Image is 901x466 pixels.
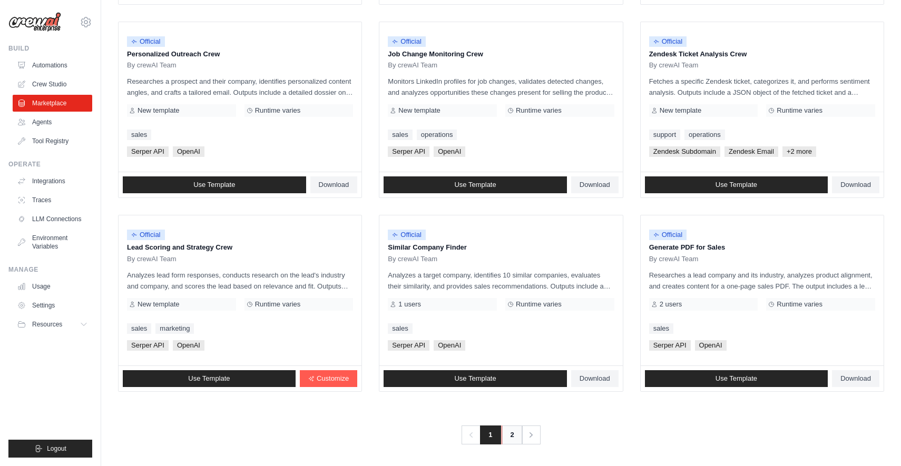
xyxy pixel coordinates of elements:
span: By crewAI Team [649,61,699,70]
span: Zendesk Subdomain [649,146,720,157]
span: OpenAI [434,340,465,351]
a: Crew Studio [13,76,92,93]
span: Download [580,374,610,383]
a: Tool Registry [13,133,92,150]
span: Runtime varies [516,106,562,115]
p: Monitors LinkedIn profiles for job changes, validates detected changes, and analyzes opportunitie... [388,76,614,98]
p: Researches a prospect and their company, identifies personalized content angles, and crafts a tai... [127,76,353,98]
a: sales [649,323,673,334]
span: 1 users [398,300,421,309]
p: Analyzes a target company, identifies 10 similar companies, evaluates their similarity, and provi... [388,270,614,292]
span: Serper API [388,340,429,351]
a: Use Template [645,176,828,193]
span: Download [319,181,349,189]
span: By crewAI Team [127,255,177,263]
span: By crewAI Team [127,61,177,70]
a: operations [684,130,725,140]
span: New template [660,106,701,115]
a: Marketplace [13,95,92,112]
a: Use Template [645,370,828,387]
span: Use Template [454,374,496,383]
a: Download [310,176,358,193]
span: OpenAI [695,340,727,351]
span: Official [127,230,165,240]
span: Official [388,230,426,240]
a: Download [832,370,879,387]
p: Researches a lead company and its industry, analyzes product alignment, and creates content for a... [649,270,875,292]
p: Generate PDF for Sales [649,242,875,253]
a: Settings [13,297,92,314]
a: LLM Connections [13,211,92,227]
a: Download [832,176,879,193]
span: Serper API [127,340,169,351]
span: By crewAI Team [649,255,699,263]
a: marketing [155,323,194,334]
span: Runtime varies [255,300,301,309]
span: Logout [47,444,66,453]
p: Zendesk Ticket Analysis Crew [649,49,875,60]
span: Download [580,181,610,189]
a: sales [388,323,412,334]
span: Use Template [188,374,230,383]
p: Lead Scoring and Strategy Crew [127,242,353,253]
span: Use Template [716,181,757,189]
a: Integrations [13,173,92,190]
span: Runtime varies [255,106,301,115]
a: 2 [502,425,523,444]
span: Official [649,36,687,47]
span: 1 [480,425,501,444]
span: New template [398,106,440,115]
span: Official [649,230,687,240]
span: OpenAI [173,146,204,157]
a: Use Template [384,176,567,193]
a: Environment Variables [13,230,92,255]
span: Runtime varies [777,106,822,115]
span: Runtime varies [777,300,822,309]
a: Usage [13,278,92,295]
div: Build [8,44,92,53]
span: Runtime varies [516,300,562,309]
a: support [649,130,680,140]
a: Download [571,370,619,387]
span: By crewAI Team [388,255,437,263]
a: Use Template [123,176,306,193]
a: operations [417,130,457,140]
a: Agents [13,114,92,131]
span: Serper API [649,340,691,351]
span: Customize [317,374,349,383]
span: Download [840,181,871,189]
span: Use Template [716,374,757,383]
span: New template [138,300,179,309]
button: Resources [13,316,92,333]
p: Fetches a specific Zendesk ticket, categorizes it, and performs sentiment analysis. Outputs inclu... [649,76,875,98]
span: Serper API [127,146,169,157]
a: sales [127,323,151,334]
a: Use Template [123,370,296,387]
span: Serper API [388,146,429,157]
p: Personalized Outreach Crew [127,49,353,60]
span: Use Template [193,181,235,189]
p: Similar Company Finder [388,242,614,253]
a: sales [388,130,412,140]
button: Logout [8,440,92,458]
span: +2 more [782,146,816,157]
span: 2 users [660,300,682,309]
p: Analyzes lead form responses, conducts research on the lead's industry and company, and scores th... [127,270,353,292]
p: Job Change Monitoring Crew [388,49,614,60]
nav: Pagination [462,425,540,444]
span: Official [127,36,165,47]
span: Official [388,36,426,47]
span: New template [138,106,179,115]
img: Logo [8,12,61,32]
span: OpenAI [173,340,204,351]
a: Download [571,176,619,193]
span: Download [840,374,871,383]
span: Resources [32,320,62,329]
a: Automations [13,57,92,74]
a: Traces [13,192,92,209]
a: sales [127,130,151,140]
span: Use Template [454,181,496,189]
a: Use Template [384,370,567,387]
span: OpenAI [434,146,465,157]
a: Customize [300,370,357,387]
